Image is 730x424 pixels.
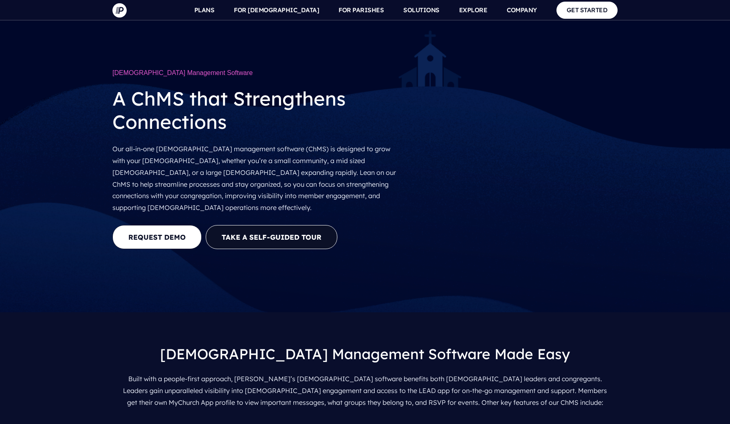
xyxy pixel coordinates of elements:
[556,2,618,18] a: GET STARTED
[112,81,402,140] h2: A ChMS that Strengthens Connections
[112,140,402,217] p: Our all-in-one [DEMOGRAPHIC_DATA] management software (ChMS) is designed to grow with your [DEMOG...
[112,65,402,81] h1: [DEMOGRAPHIC_DATA] Management Software
[206,225,337,249] button: Take a Self-guided Tour
[112,225,202,249] a: REQUEST DEMO
[119,338,611,370] h3: [DEMOGRAPHIC_DATA] Management Software Made Easy
[119,370,611,411] p: Built with a people-first approach, [PERSON_NAME]’s [DEMOGRAPHIC_DATA] software benefits both [DE...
